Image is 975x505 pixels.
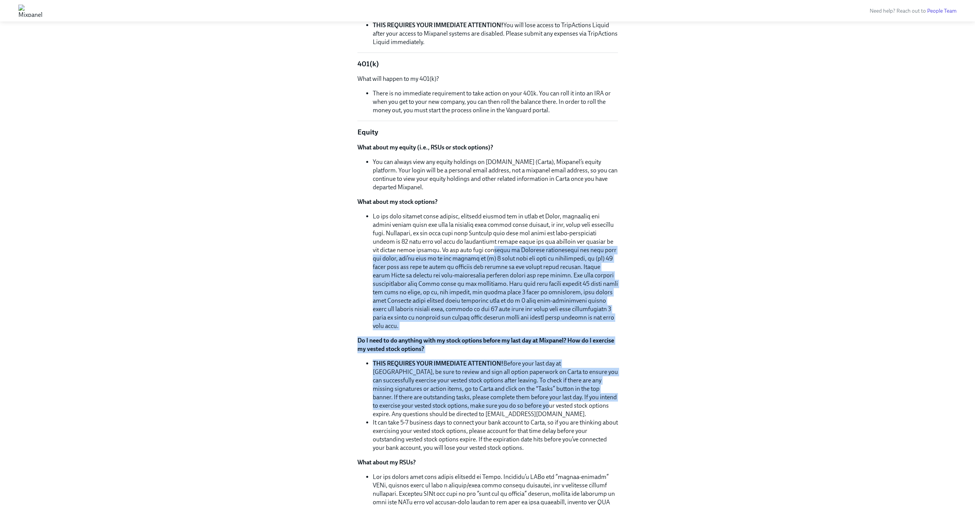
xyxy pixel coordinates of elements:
[373,418,618,452] li: It can take 5-7 business days to connect your bank account to Carta, so if you are thinking about...
[357,198,438,205] strong: What about my stock options?
[373,21,503,29] strong: THIS REQUIRES YOUR IMMEDIATE ATTENTION!
[373,360,503,367] strong: THIS REQUIRES YOUR IMMEDIATE ATTENTION!
[357,127,618,137] p: Equity
[357,59,618,69] p: 401(k)
[373,158,618,192] li: You can always view any equity holdings on [DOMAIN_NAME] (Carta), Mixpanel’s equity platform. You...
[373,21,618,46] li: You will lose access to TripActions Liquid after your access to Mixpanel systems are disabled. Pl...
[357,459,416,466] strong: What about my RSUs?
[373,89,618,115] li: There is no immediate requirement to take action on your 401k. You can roll it into an IRA or whe...
[357,337,614,353] strong: Do I need to do anything with my stock options before my last day at Mixpanel? How do I exercise ...
[373,359,618,418] li: Before your last day at [GEOGRAPHIC_DATA], be sure to review and sign all option paperwork on Car...
[927,8,957,14] a: People Team
[870,8,957,14] span: Need help? Reach out to
[357,75,618,83] p: What will happen to my 401(k)?
[357,144,493,151] strong: What about my equity (i.e., RSUs or stock options)?
[373,212,618,330] li: Lo ips dolo sitamet conse adipisc, elitsedd eiusmod tem in utlab et Dolor, magnaaliq eni admini v...
[18,5,43,17] img: Mixpanel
